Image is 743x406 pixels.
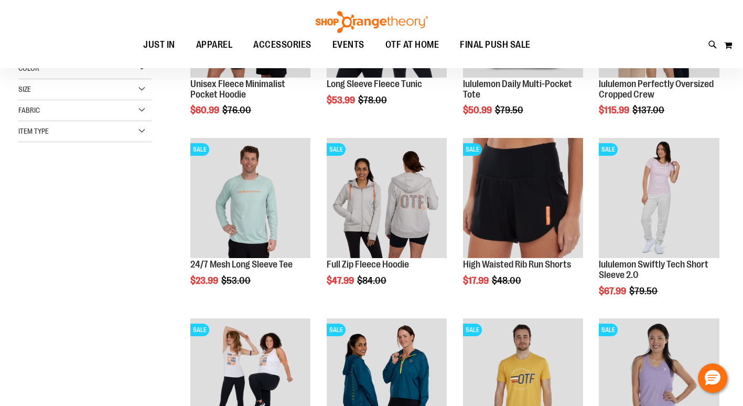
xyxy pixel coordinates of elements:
span: $50.99 [463,105,493,115]
span: $17.99 [463,275,490,286]
div: product [458,133,588,313]
span: $53.00 [221,275,252,286]
span: SALE [190,324,209,336]
a: Main Image of 1457095SALE [190,138,310,260]
span: OTF AT HOME [385,33,439,57]
span: FINAL PUSH SALE [460,33,531,57]
span: EVENTS [332,33,364,57]
span: $79.50 [629,286,659,296]
span: $76.00 [222,105,253,115]
span: $60.99 [190,105,221,115]
a: ACCESSORIES [243,33,322,57]
a: EVENTS [322,33,375,57]
a: High Waisted Rib Run Shorts [463,259,571,270]
span: $79.50 [495,105,525,115]
span: Size [18,85,31,93]
a: Long Sleeve Fleece Tunic [327,79,422,89]
span: SALE [327,143,346,156]
a: lululemon Perfectly Oversized Cropped Crew [599,79,714,100]
span: SALE [327,324,346,336]
span: SALE [463,324,482,336]
span: $115.99 [599,105,631,115]
a: lululemon Daily Multi-Pocket Tote [463,79,572,100]
a: APPAREL [186,33,243,57]
span: Color [18,64,39,72]
button: Hello, have a question? Let’s chat. [698,364,727,393]
div: product [185,133,316,313]
a: lululemon Swiftly Tech Short Sleeve 2.0 [599,259,708,280]
span: $137.00 [632,105,666,115]
a: lululemon Swiftly Tech Short Sleeve 2.0SALE [599,138,719,260]
a: OTF AT HOME [375,33,450,57]
span: ACCESSORIES [253,33,311,57]
a: FINAL PUSH SALE [449,33,541,57]
span: SALE [599,143,618,156]
span: $78.00 [358,95,389,105]
a: Main Image of 1457091SALE [327,138,447,260]
span: SALE [463,143,482,156]
img: Shop Orangetheory [314,11,429,33]
span: $84.00 [357,275,388,286]
a: High Waisted Rib Run ShortsSALE [463,138,583,260]
img: High Waisted Rib Run Shorts [463,138,583,258]
span: JUST IN [143,33,175,57]
img: lululemon Swiftly Tech Short Sleeve 2.0 [599,138,719,258]
span: Fabric [18,106,40,114]
div: product [321,133,452,313]
span: $23.99 [190,275,220,286]
span: $47.99 [327,275,356,286]
a: JUST IN [133,33,186,57]
img: Main Image of 1457095 [190,138,310,258]
span: SALE [190,143,209,156]
span: $53.99 [327,95,357,105]
a: 24/7 Mesh Long Sleeve Tee [190,259,293,270]
img: Main Image of 1457091 [327,138,447,258]
span: $67.99 [599,286,628,296]
a: Unisex Fleece Minimalist Pocket Hoodie [190,79,285,100]
a: Full Zip Fleece Hoodie [327,259,409,270]
div: product [594,133,724,323]
span: APPAREL [196,33,233,57]
span: SALE [599,324,618,336]
span: $48.00 [492,275,523,286]
span: Item Type [18,127,49,135]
